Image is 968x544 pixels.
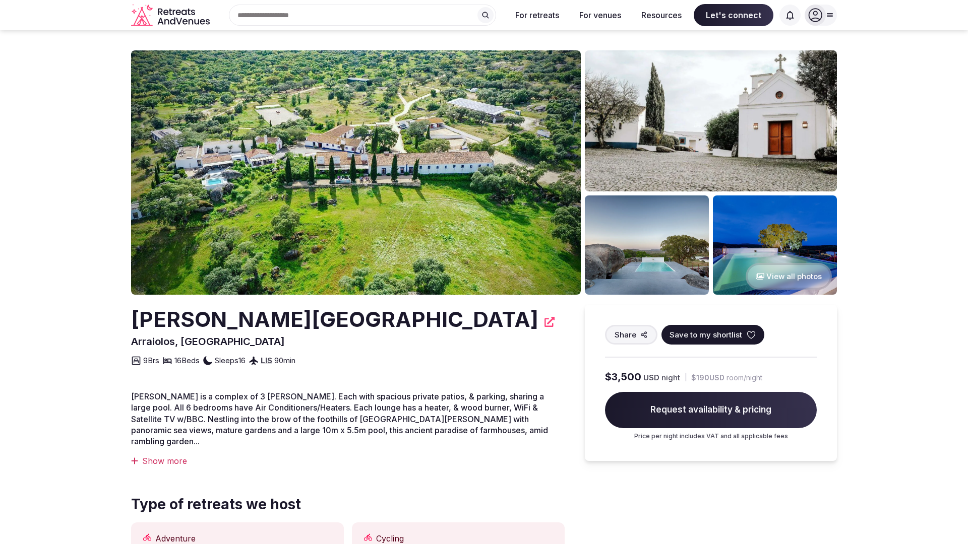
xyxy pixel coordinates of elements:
[131,305,538,334] h2: [PERSON_NAME][GEOGRAPHIC_DATA]
[131,335,285,348] span: Arraiolos, [GEOGRAPHIC_DATA]
[691,373,724,383] span: $190 USD
[746,263,832,290] button: View all photos
[670,329,742,340] span: Save to my shortlist
[131,4,212,27] svg: Retreats and Venues company logo
[643,372,659,383] span: USD
[174,355,200,366] span: 16 Beds
[684,372,687,382] div: |
[131,495,301,514] span: Type of retreats we host
[261,356,272,365] a: LIS
[131,391,548,447] span: [PERSON_NAME] is a complex of 3 [PERSON_NAME]. Each with spacious private patios, & parking, shar...
[131,50,581,295] img: Venue cover photo
[661,372,680,383] span: night
[633,4,690,26] button: Resources
[571,4,629,26] button: For venues
[274,355,295,366] span: 90 min
[605,325,657,345] button: Share
[615,329,636,340] span: Share
[661,325,764,345] button: Save to my shortlist
[585,195,709,295] img: Venue gallery photo
[215,355,246,366] span: Sleeps 16
[713,195,837,295] img: Venue gallery photo
[605,392,817,428] span: Request availability & pricing
[131,455,565,466] div: Show more
[727,373,762,383] span: room/night
[694,4,773,26] span: Let's connect
[605,370,641,384] span: $3,500
[507,4,567,26] button: For retreats
[143,355,159,366] span: 9 Brs
[585,50,837,191] img: Venue gallery photo
[131,4,212,27] a: Visit the homepage
[605,432,817,441] p: Price per night includes VAT and all applicable fees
